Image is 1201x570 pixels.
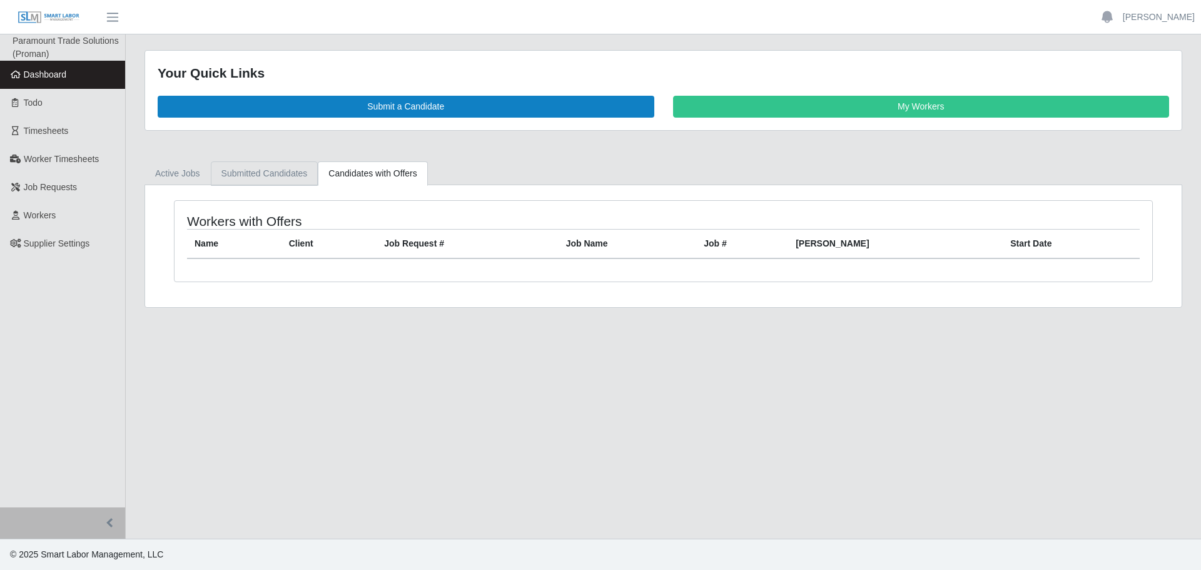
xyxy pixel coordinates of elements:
[13,36,119,59] span: Paramount Trade Solutions (Proman)
[1123,11,1195,24] a: [PERSON_NAME]
[281,229,377,258] th: Client
[187,213,573,229] h4: Workers with Offers
[158,63,1169,83] div: Your Quick Links
[377,229,558,258] th: Job Request #
[1003,229,1140,258] th: Start Date
[24,210,56,220] span: Workers
[10,549,163,559] span: © 2025 Smart Labor Management, LLC
[24,69,67,79] span: Dashboard
[559,229,697,258] th: Job Name
[18,11,80,24] img: SLM Logo
[696,229,788,258] th: Job #
[187,229,281,258] th: Name
[158,96,654,118] a: Submit a Candidate
[211,161,318,186] a: Submitted Candidates
[24,126,69,136] span: Timesheets
[144,161,211,186] a: Active Jobs
[24,98,43,108] span: Todo
[318,161,427,186] a: Candidates with Offers
[24,182,78,192] span: Job Requests
[24,154,99,164] span: Worker Timesheets
[673,96,1170,118] a: My Workers
[788,229,1003,258] th: [PERSON_NAME]
[24,238,90,248] span: Supplier Settings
